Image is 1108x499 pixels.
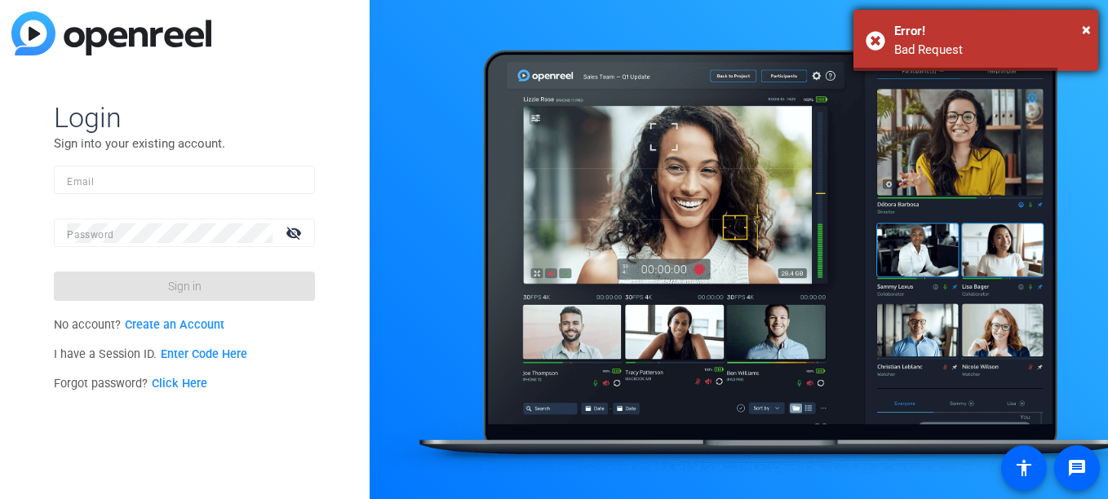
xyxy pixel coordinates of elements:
span: Login [54,100,315,135]
p: Sign into your existing account. [54,135,315,152]
mat-icon: visibility_off [276,221,315,245]
span: × [1082,20,1091,39]
button: Close [1082,17,1091,42]
input: Enter Email Address [67,170,302,190]
a: Enter Code Here [161,347,247,361]
mat-label: Password [67,229,113,241]
div: Bad Request [894,41,1086,60]
mat-icon: message [1067,458,1087,478]
span: Forgot password? [54,377,207,391]
a: Click Here [152,377,207,391]
div: Error! [894,22,1086,41]
span: No account? [54,318,224,332]
img: blue-gradient.svg [11,11,211,55]
a: Create an Account [125,318,224,332]
mat-label: Email [67,176,94,188]
mat-icon: accessibility [1014,458,1034,478]
span: I have a Session ID. [54,347,247,361]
